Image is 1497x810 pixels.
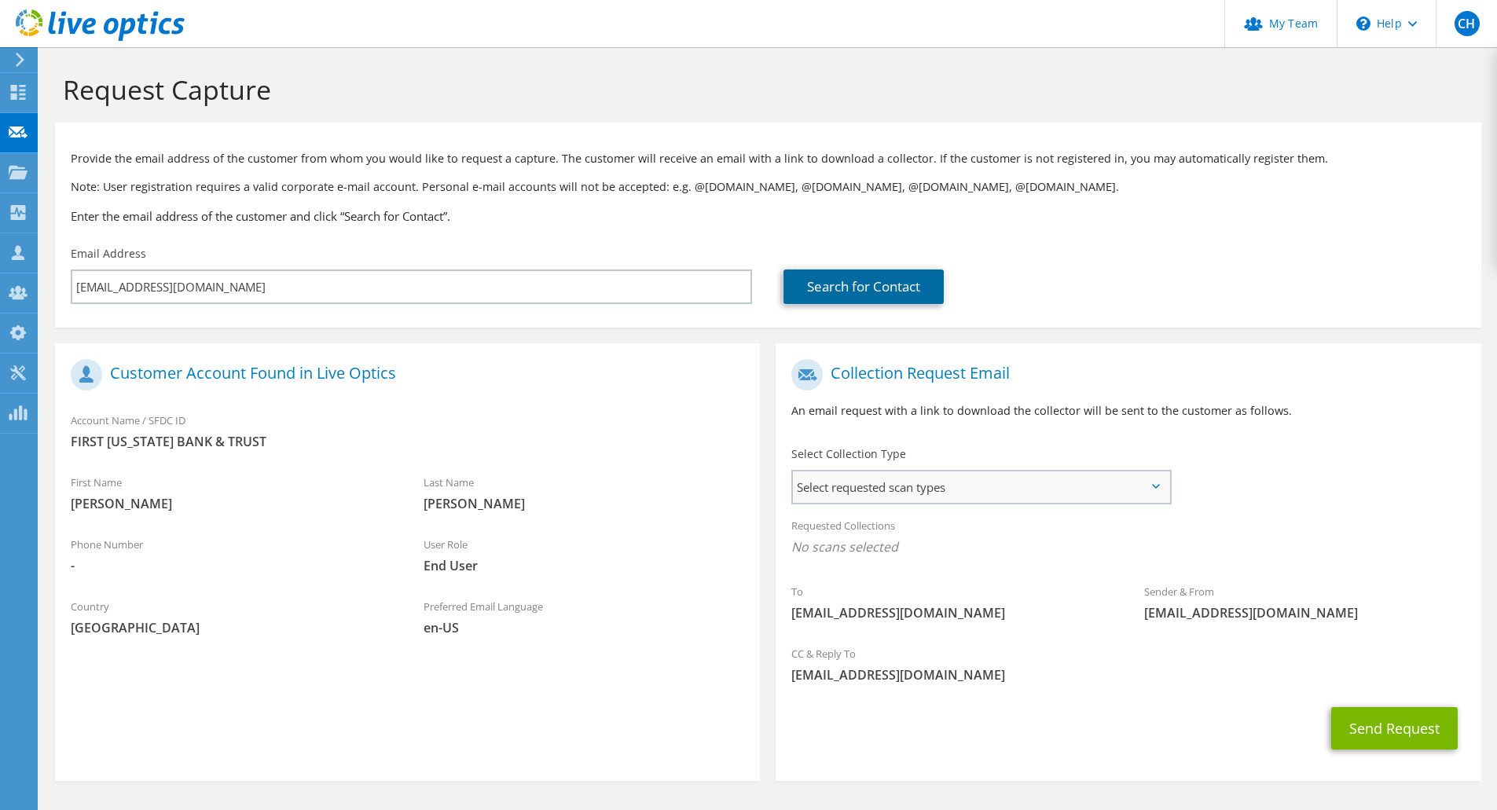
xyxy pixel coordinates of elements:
span: Select requested scan types [793,471,1169,503]
h1: Request Capture [63,73,1466,106]
label: Email Address [71,246,146,262]
span: [EMAIL_ADDRESS][DOMAIN_NAME] [1144,604,1466,621]
p: Note: User registration requires a valid corporate e-mail account. Personal e-mail accounts will ... [71,178,1466,196]
span: - [71,557,392,574]
span: [PERSON_NAME] [71,495,392,512]
span: End User [424,557,745,574]
h3: Enter the email address of the customer and click “Search for Contact”. [71,207,1466,225]
div: Sender & From [1128,575,1481,629]
div: First Name [55,466,408,520]
div: To [776,575,1128,629]
span: [EMAIL_ADDRESS][DOMAIN_NAME] [791,604,1113,621]
h1: Customer Account Found in Live Optics [71,359,736,390]
div: User Role [408,528,761,582]
div: Last Name [408,466,761,520]
button: Send Request [1331,707,1458,750]
span: No scans selected [791,538,1465,555]
a: Search for Contact [783,269,944,304]
div: Requested Collections [776,509,1480,567]
h1: Collection Request Email [791,359,1457,390]
span: [EMAIL_ADDRESS][DOMAIN_NAME] [791,666,1465,684]
div: Phone Number [55,528,408,582]
span: FIRST [US_STATE] BANK & TRUST [71,433,744,450]
div: Preferred Email Language [408,590,761,644]
div: Account Name / SFDC ID [55,404,760,458]
p: Provide the email address of the customer from whom you would like to request a capture. The cust... [71,150,1466,167]
p: An email request with a link to download the collector will be sent to the customer as follows. [791,402,1465,420]
div: CC & Reply To [776,637,1480,691]
span: CH [1455,11,1480,36]
div: Country [55,590,408,644]
span: [PERSON_NAME] [424,495,745,512]
label: Select Collection Type [791,446,906,462]
span: [GEOGRAPHIC_DATA] [71,619,392,636]
span: en-US [424,619,745,636]
svg: \n [1356,16,1370,31]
